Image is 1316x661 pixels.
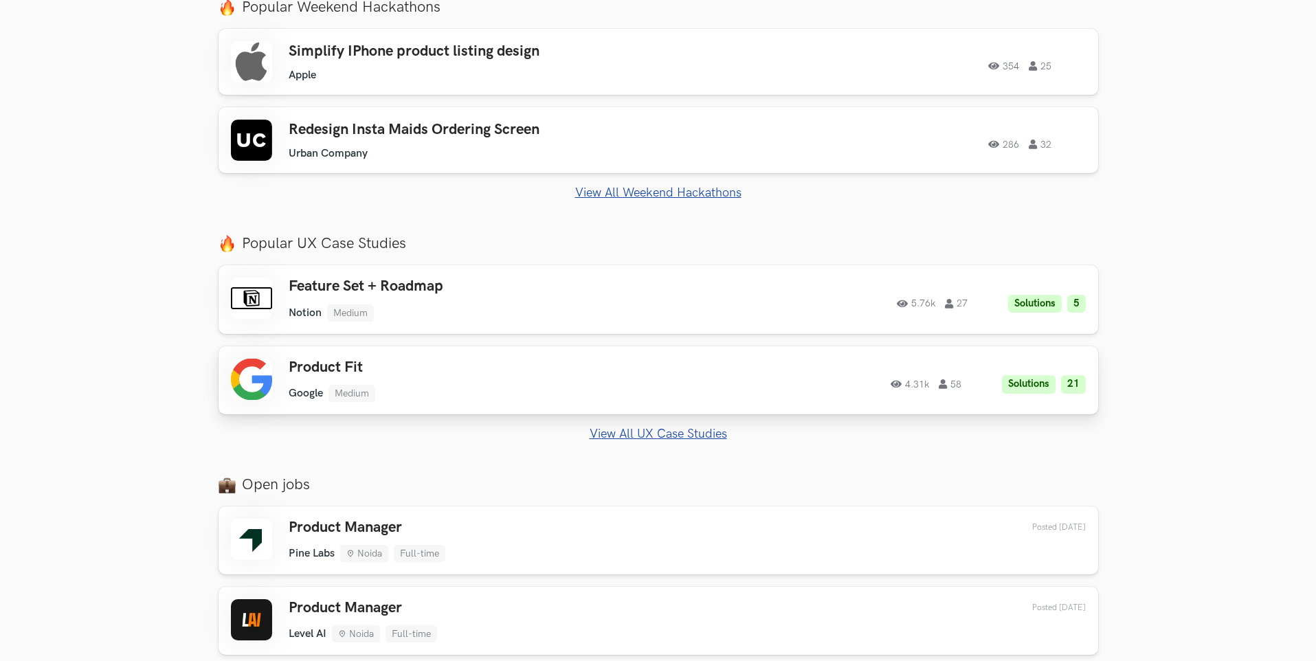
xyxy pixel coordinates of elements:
span: 286 [988,139,1019,149]
span: 27 [945,299,968,309]
a: Product Manager Level AI Noida Full-time Posted [DATE] [219,587,1098,655]
h3: Product Manager [289,519,445,537]
li: Notion [289,306,322,320]
label: Open jobs [219,475,1098,494]
li: Full-time [394,545,445,562]
span: 4.31k [891,379,929,389]
span: 32 [1029,139,1051,149]
h3: Feature Set + Roadmap [289,278,679,295]
span: 25 [1029,61,1051,71]
h3: Redesign Insta Maids Ordering Screen [289,121,679,139]
a: Product Manager Pine Labs Noida Full-time Posted [DATE] [219,506,1098,574]
span: 5.76k [897,299,935,309]
label: Popular UX Case Studies [219,234,1098,253]
a: Product Fit Google Medium 4.31k 58 Solutions 21 [219,346,1098,414]
li: Noida [340,545,388,562]
a: View All UX Case Studies [219,427,1098,441]
li: Medium [327,304,374,322]
li: 21 [1061,375,1086,394]
li: Full-time [386,625,437,642]
a: Redesign Insta Maids Ordering Screen Urban Company 286 32 [219,107,1098,173]
a: Simplify IPhone product listing design Apple 354 25 [219,29,1098,95]
li: Level AI [289,627,326,640]
div: 25th Sep [1000,522,1086,533]
span: 354 [988,61,1019,71]
li: Google [289,387,323,400]
li: Solutions [1008,295,1062,313]
li: Noida [332,625,380,642]
img: fire.png [219,235,236,252]
li: Apple [289,69,316,82]
a: Feature Set + Roadmap Notion Medium 5.76k 27 Solutions 5 [219,265,1098,333]
div: 25th Sep [1000,603,1086,613]
h3: Product Manager [289,599,437,617]
li: 5 [1067,295,1086,313]
span: 58 [939,379,961,389]
h3: Simplify IPhone product listing design [289,43,679,60]
li: Pine Labs [289,547,335,560]
img: briefcase_emoji.png [219,476,236,493]
li: Urban Company [289,147,368,160]
li: Medium [328,385,375,402]
a: View All Weekend Hackathons [219,186,1098,200]
li: Solutions [1002,375,1056,394]
h3: Product Fit [289,359,679,377]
